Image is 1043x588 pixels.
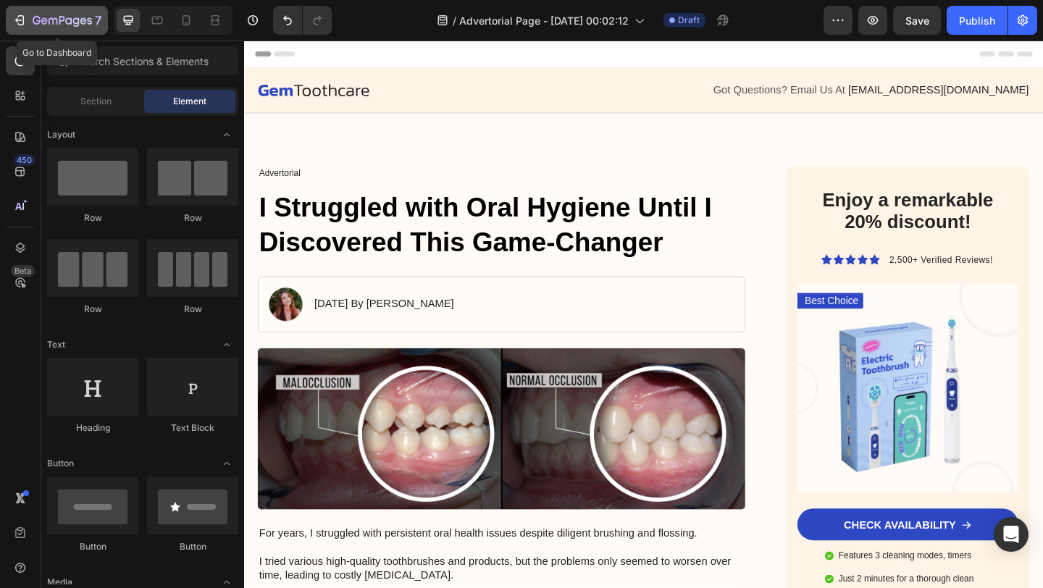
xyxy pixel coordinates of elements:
[47,303,138,316] div: Row
[653,520,775,535] p: CHECK AVAILABILITY
[947,6,1008,35] button: Publish
[47,46,238,75] input: Search Sections & Elements
[47,128,75,141] span: Layout
[47,338,65,351] span: Text
[47,421,138,434] div: Heading
[459,13,629,28] span: Advertorial Page - [DATE] 00:02:12
[147,211,238,224] div: Row
[678,14,700,27] span: Draft
[905,14,929,27] span: Save
[147,421,238,434] div: Text Block
[273,6,332,35] div: Undo/Redo
[147,540,238,553] div: Button
[76,279,228,294] p: [DATE] By [PERSON_NAME]
[14,154,35,166] div: 450
[215,333,238,356] span: Toggle open
[47,457,74,470] span: Button
[14,161,545,239] h1: Rich Text Editor. Editing area: main
[14,335,545,511] img: gempages_432750572815254551-7bf9e89b-4579-4473-9272-fb5c458f7165.webp
[959,13,995,28] div: Publish
[608,160,836,211] h2: Enjoy a remarkable 20% discount!
[602,264,842,492] img: gempages_432750572815254551-0d7e7525-506e-417f-9cca-36dbc4333d8d.webp
[95,12,101,29] p: 7
[47,540,138,553] div: Button
[173,95,206,108] span: Element
[647,555,810,567] p: Features 3 cleaning modes, timers
[11,265,35,277] div: Beta
[80,95,112,108] span: Section
[453,13,456,28] span: /
[510,47,653,59] span: Got Questions? Email Us At
[6,6,108,35] button: 7
[47,211,138,224] div: Row
[610,276,669,290] p: Best Choice
[657,47,853,59] span: [EMAIL_ADDRESS][DOMAIN_NAME]
[244,41,1043,588] iframe: Design area
[16,138,543,151] p: Advertorial
[215,452,238,475] span: Toggle open
[16,162,543,238] p: I Struggled with Oral Hygiene Until I Discovered This Game-Changer
[994,517,1029,552] div: Open Intercom Messenger
[27,269,63,305] img: gempages_432750572815254551-5bd19a03-1671-4143-86b7-bde027ed01d1.webp
[893,6,941,35] button: Save
[602,509,842,544] a: CHECK AVAILABILITY
[702,233,814,244] span: 2,500+ Verified Reviews!
[147,303,238,316] div: Row
[215,123,238,146] span: Toggle open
